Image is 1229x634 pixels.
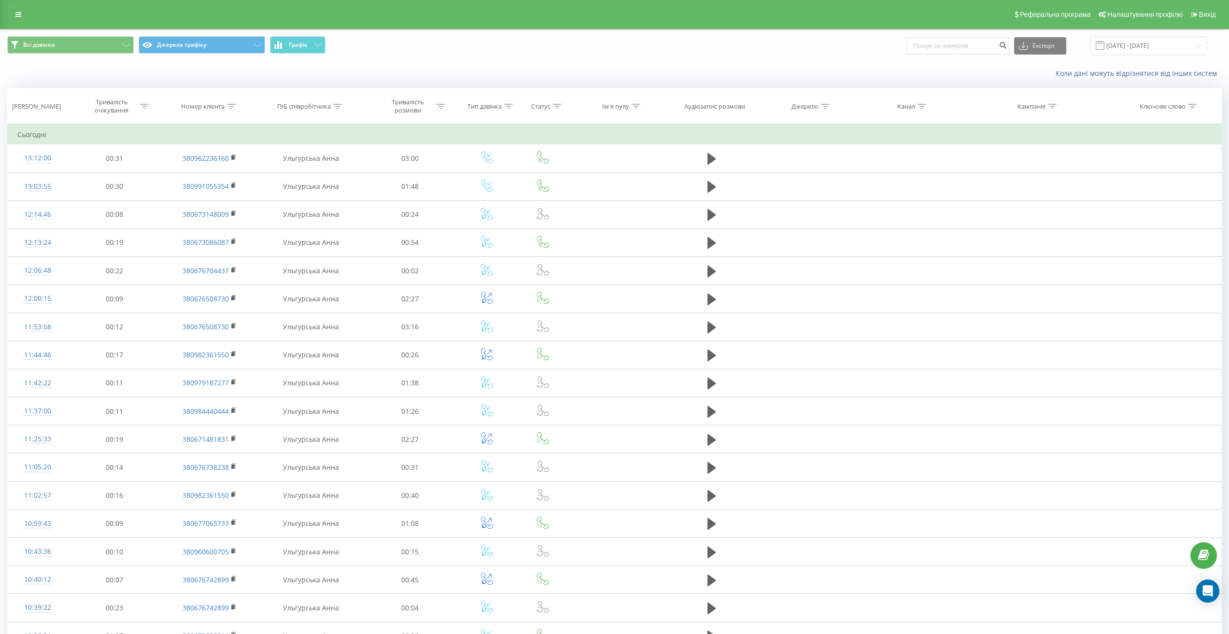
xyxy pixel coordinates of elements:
[258,144,363,172] td: Ульгурська Анна
[17,402,58,421] div: 11:37:00
[68,144,161,172] td: 00:31
[183,266,229,275] a: 380676704437
[17,289,58,308] div: 12:00:15
[258,228,363,256] td: Ульгурська Анна
[363,144,457,172] td: 03:00
[68,453,161,481] td: 00:14
[17,458,58,477] div: 11:05:20
[7,36,134,54] button: Всі дзвінки
[17,374,58,393] div: 11:42:22
[68,172,161,200] td: 00:30
[68,200,161,228] td: 00:08
[183,463,229,472] a: 380676738238
[86,98,138,114] div: Тривалість очікування
[139,36,265,54] button: Джерела трафіку
[363,481,457,509] td: 00:40
[183,294,229,303] a: 380676508730
[791,102,819,111] div: Джерело
[68,228,161,256] td: 00:19
[363,285,457,313] td: 02:27
[68,257,161,285] td: 00:22
[363,200,457,228] td: 00:24
[897,102,915,111] div: Канал
[363,313,457,341] td: 03:16
[17,486,58,505] div: 11:02:57
[277,102,331,111] div: ПІБ співробітника
[602,102,629,111] div: Ім'я пулу
[183,322,229,331] a: 380676508730
[17,346,58,365] div: 11:44:46
[17,261,58,280] div: 12:06:48
[363,257,457,285] td: 00:02
[258,538,363,566] td: Ульгурська Анна
[1056,69,1222,78] a: Коли дані можуть відрізнятися вiд інших систем
[183,407,229,416] a: 380984440444
[258,425,363,453] td: Ульгурська Анна
[258,397,363,425] td: Ульгурська Анна
[258,509,363,537] td: Ульгурська Анна
[68,397,161,425] td: 00:11
[258,481,363,509] td: Ульгурська Анна
[363,425,457,453] td: 02:27
[17,318,58,337] div: 11:53:58
[183,182,229,191] a: 380991055354
[1199,11,1216,18] span: Вихід
[68,369,161,397] td: 00:11
[289,42,308,48] span: Графік
[258,200,363,228] td: Ульгурська Анна
[1196,579,1219,603] div: Open Intercom Messenger
[68,425,161,453] td: 00:19
[363,538,457,566] td: 00:15
[183,350,229,359] a: 380982361550
[363,594,457,622] td: 00:04
[183,238,229,247] a: 380673086087
[258,566,363,594] td: Ульгурська Анна
[17,149,58,168] div: 13:12:00
[183,210,229,219] a: 380673148009
[68,509,161,537] td: 00:09
[17,542,58,561] div: 10:43:36
[363,453,457,481] td: 00:31
[363,369,457,397] td: 01:38
[183,378,229,387] a: 380979187277
[68,594,161,622] td: 00:23
[382,98,434,114] div: Тривалість розмови
[17,430,58,449] div: 11:25:33
[467,102,502,111] div: Тип дзвінка
[907,37,1009,55] input: Пошук за номером
[17,570,58,589] div: 10:40:12
[68,481,161,509] td: 00:16
[258,313,363,341] td: Ульгурська Анна
[258,285,363,313] td: Ульгурська Анна
[183,491,229,500] a: 380982361550
[183,435,229,444] a: 380671481831
[363,341,457,369] td: 00:26
[363,566,457,594] td: 00:45
[23,41,55,49] span: Всі дзвінки
[1140,102,1186,111] div: Ключове слово
[258,257,363,285] td: Ульгурська Анна
[17,233,58,252] div: 12:13:24
[531,102,551,111] div: Статус
[1014,37,1066,55] button: Експорт
[12,102,61,111] div: [PERSON_NAME]
[363,228,457,256] td: 00:54
[1107,11,1183,18] span: Налаштування профілю
[183,547,229,556] a: 380960600705
[68,285,161,313] td: 00:09
[183,603,229,612] a: 380676742899
[68,566,161,594] td: 00:07
[183,154,229,163] a: 380962236160
[68,538,161,566] td: 00:10
[17,177,58,196] div: 13:03:55
[8,125,1222,144] td: Сьогодні
[181,102,225,111] div: Номер клієнта
[68,313,161,341] td: 00:12
[68,341,161,369] td: 00:17
[1017,102,1045,111] div: Кампанія
[183,519,229,528] a: 380677065733
[17,205,58,224] div: 12:14:46
[258,453,363,481] td: Ульгурська Анна
[1020,11,1091,18] span: Реферальна програма
[258,341,363,369] td: Ульгурська Анна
